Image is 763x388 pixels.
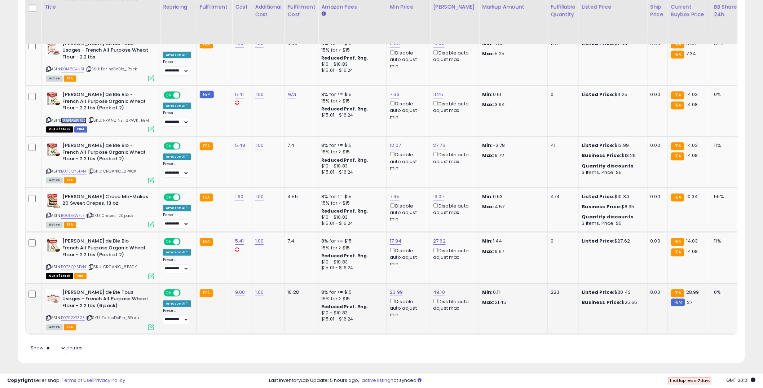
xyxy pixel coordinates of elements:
[482,248,542,255] p: 9.67
[61,66,84,72] a: B0148O4N3I
[582,142,615,149] b: Listed Price:
[321,142,381,149] div: 8% for <= $15
[163,153,191,160] div: Amazon AI *
[390,193,400,200] a: 7.95
[61,117,87,123] a: B073QYSD44
[180,289,191,296] span: OFF
[551,91,573,98] div: 0
[321,259,381,265] div: $10 - $10.83
[671,91,684,99] small: FBA
[287,142,313,149] div: 7.4
[321,55,369,61] b: Reduced Prof. Rng.
[235,237,244,245] a: 5.41
[163,205,191,211] div: Amazon AI *
[255,237,264,245] a: 1.00
[582,169,642,176] div: 3 Items, Price: $5
[482,152,542,159] p: 9.72
[74,273,87,279] span: FBA
[551,289,573,296] div: 223
[62,91,150,113] b: [PERSON_NAME] de Ble Bio - French All Purpose Organic Wheat Flour - 2.2 lbs (Pack of 2)
[46,222,63,228] span: All listings currently available for purchase on Amazon
[551,238,573,244] div: 0
[88,117,149,123] span: | SKU: FRANCINE_6PACK_FBM
[61,213,85,219] a: B001BXWFJE
[671,40,684,48] small: FBA
[714,193,738,200] div: 55%
[321,200,381,206] div: 15% for > $15
[321,98,381,104] div: 15% for > $15
[163,52,191,58] div: Amazon AI *
[180,239,191,245] span: OFF
[321,221,381,227] div: $15.01 - $16.24
[61,168,87,174] a: B073QYSD44
[686,248,698,255] span: 14.08
[46,40,154,80] div: ASIN:
[714,238,738,244] div: 11%
[321,157,369,163] b: Reduced Prof. Rng.
[433,237,446,245] a: 27.62
[62,289,150,311] b: [PERSON_NAME] de Ble Tous Usages - French All Purpose Wheat Flour - 2.2 lbs (6 pack)
[321,149,381,155] div: 15% for > $15
[62,238,150,260] b: [PERSON_NAME] de Ble Bio - French All Purpose Organic Wheat Flour - 2.2 lbs (Pack of 2)
[62,193,150,209] b: [PERSON_NAME] Crepe Mix-Makes 20 Sweet Crepes, 13 oz
[582,299,642,306] div: $25.65
[235,91,244,98] a: 5.41
[46,289,61,304] img: 51-WvFua-PL._SL40_.jpg
[287,91,296,98] a: N/A
[200,142,213,150] small: FBA
[686,50,696,57] span: 7.34
[390,297,424,318] div: Disable auto adjust min
[482,50,495,57] strong: Max:
[321,106,369,112] b: Reduced Prof. Rng.
[582,203,622,210] b: Business Price:
[582,214,642,220] div: :
[255,193,264,200] a: 1.00
[698,378,700,383] b: 7
[287,193,313,200] div: 4.55
[46,193,154,227] div: ASIN:
[321,163,381,169] div: $10 - $10.83
[671,248,684,256] small: FBA
[582,299,622,306] b: Business Price:
[482,237,493,244] strong: Min:
[551,193,573,200] div: 474
[163,103,191,109] div: Amazon AI *
[46,126,73,132] span: All listings that are currently out of stock and unavailable for purchase on Amazon
[321,47,381,53] div: 15% for > $15
[235,193,244,200] a: 1.90
[551,3,575,18] div: Fulfillable Quantity
[687,299,692,306] span: 27
[582,193,642,200] div: $10.34
[433,91,443,98] a: 11.25
[433,151,473,165] div: Disable auto adjust max
[482,101,542,108] p: 3.94
[482,204,542,210] p: 4.57
[582,163,642,169] div: :
[321,193,381,200] div: 8% for <= $15
[482,289,493,296] strong: Min:
[390,3,427,10] div: Min Price
[61,315,85,321] a: B07F2XTZ2Z
[235,289,245,296] a: 9.00
[582,238,642,244] div: $27.62
[671,51,684,58] small: FBA
[180,194,191,200] span: OFF
[551,142,573,149] div: 41
[686,152,698,159] span: 14.08
[714,142,738,149] div: 11%
[686,237,698,244] span: 14.03
[582,220,642,227] div: 3 Items, Price: $5
[44,3,157,10] div: Title
[482,3,544,10] div: Markup Amount
[671,101,684,109] small: FBA
[482,142,493,149] strong: Min:
[321,316,381,322] div: $15.01 - $16.24
[482,289,542,296] p: 0.11
[62,40,150,62] b: [PERSON_NAME] de Ble Tous Usages - French All Purpose Wheat Flour - 2.2 lbs
[390,151,424,171] div: Disable auto adjust min
[46,91,61,106] img: 51w2WGv2clL._SL40_.jpg
[321,67,381,74] div: $15.01 - $16.24
[433,100,473,114] div: Disable auto adjust max
[582,162,634,169] b: Quantity discounts
[671,152,684,160] small: FBA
